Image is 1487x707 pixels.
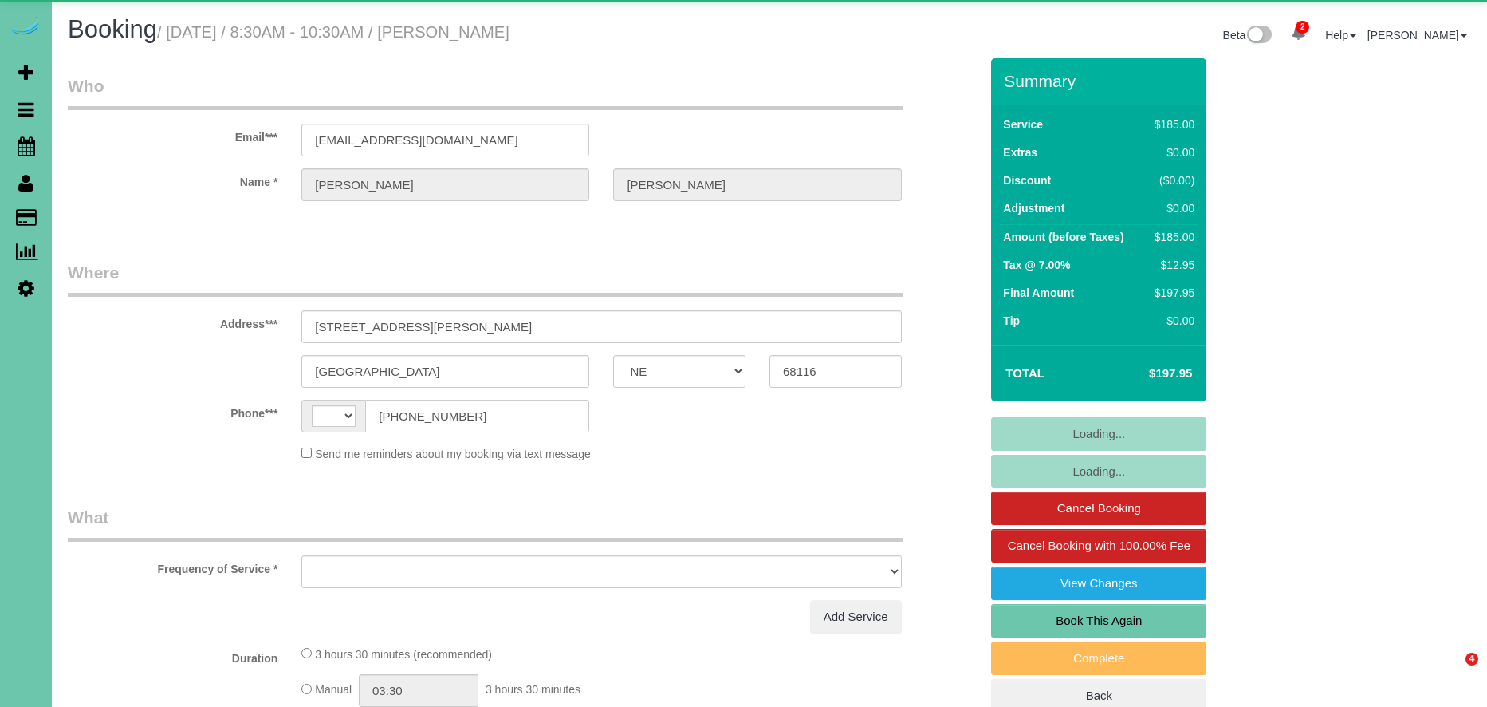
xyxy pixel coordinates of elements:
[68,261,903,297] legend: Where
[1003,117,1043,132] label: Service
[315,684,352,697] span: Manual
[68,15,157,43] span: Booking
[1433,653,1471,691] iframe: Intercom live chat
[991,492,1206,525] a: Cancel Booking
[1003,257,1070,273] label: Tax @ 7.00%
[1101,367,1192,381] h4: $197.95
[1003,200,1064,216] label: Adjustment
[1296,21,1309,34] span: 2
[1008,539,1190,552] span: Cancel Booking with 100.00% Fee
[1148,229,1194,245] div: $185.00
[1148,172,1194,188] div: ($0.00)
[68,506,903,542] legend: What
[1465,653,1478,666] span: 4
[1003,285,1074,301] label: Final Amount
[10,16,41,38] img: Automaid Logo
[1003,229,1123,245] label: Amount (before Taxes)
[1004,72,1198,90] h3: Summary
[1003,144,1037,160] label: Extras
[1223,29,1273,41] a: Beta
[1148,285,1194,301] div: $197.95
[1148,117,1194,132] div: $185.00
[315,648,492,661] span: 3 hours 30 minutes (recommended)
[991,604,1206,638] a: Book This Again
[1245,26,1272,46] img: New interface
[56,645,289,666] label: Duration
[68,74,903,110] legend: Who
[1003,313,1020,329] label: Tip
[56,168,289,190] label: Name *
[315,448,591,460] span: Send me reminders about my booking via text message
[1003,172,1051,188] label: Discount
[1367,29,1467,41] a: [PERSON_NAME]
[1325,29,1356,41] a: Help
[1148,200,1194,216] div: $0.00
[486,684,580,697] span: 3 hours 30 minutes
[991,529,1206,563] a: Cancel Booking with 100.00% Fee
[1148,257,1194,273] div: $12.95
[157,23,509,41] small: / [DATE] / 8:30AM - 10:30AM / [PERSON_NAME]
[1005,366,1044,380] strong: Total
[56,555,289,577] label: Frequency of Service *
[1148,313,1194,329] div: $0.00
[1283,16,1314,51] a: 2
[991,567,1206,600] a: View Changes
[1148,144,1194,160] div: $0.00
[810,600,902,634] a: Add Service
